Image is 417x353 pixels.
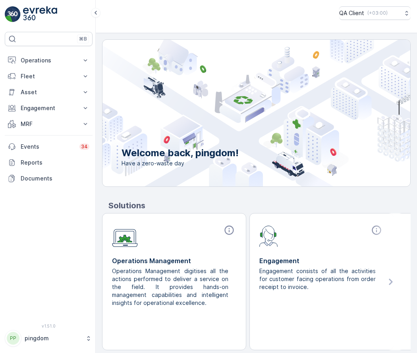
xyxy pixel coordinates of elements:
p: Solutions [108,200,411,211]
a: Reports [5,155,93,171]
p: Events [21,143,75,151]
a: Documents [5,171,93,186]
p: Asset [21,88,77,96]
p: Engagement [259,256,384,266]
img: module-icon [259,225,278,247]
img: module-icon [112,225,138,247]
button: Fleet [5,68,93,84]
button: Asset [5,84,93,100]
p: Engagement [21,104,77,112]
p: QA Client [339,9,364,17]
p: Operations Management digitises all the actions performed to deliver a service on the field. It p... [112,267,230,307]
div: PP [7,332,19,345]
a: Events34 [5,139,93,155]
img: logo_light-DOdMpM7g.png [23,6,57,22]
button: Engagement [5,100,93,116]
img: logo [5,6,21,22]
img: city illustration [67,40,410,186]
button: PPpingdom [5,330,93,347]
span: v 1.51.0 [5,324,93,328]
p: ⌘B [79,36,87,42]
p: Engagement consists of all the activities for customer facing operations from order receipt to in... [259,267,377,291]
p: MRF [21,120,77,128]
p: Documents [21,175,89,182]
button: MRF [5,116,93,132]
span: Have a zero-waste day [122,159,239,167]
p: Operations Management [112,256,236,266]
p: 34 [81,144,88,150]
p: Fleet [21,72,77,80]
button: Operations [5,52,93,68]
p: ( +03:00 ) [367,10,388,16]
p: Welcome back, pingdom! [122,147,239,159]
p: Operations [21,56,77,64]
button: QA Client(+03:00) [339,6,411,20]
p: Reports [21,159,89,167]
p: pingdom [25,334,81,342]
